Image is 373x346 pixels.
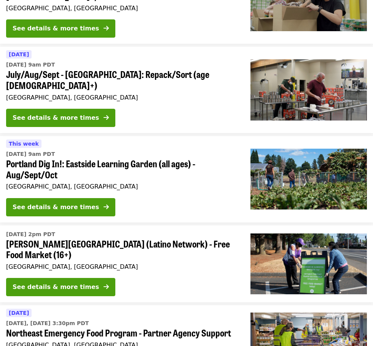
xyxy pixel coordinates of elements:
span: This week [9,141,39,147]
button: See details & more times [6,19,115,38]
time: [DATE] 9am PDT [6,61,55,69]
button: See details & more times [6,109,115,127]
span: Portland Dig In!: Eastside Learning Garden (all ages) - Aug/Sept/Oct [6,158,238,180]
button: See details & more times [6,198,115,216]
div: [GEOGRAPHIC_DATA], [GEOGRAPHIC_DATA] [6,183,238,190]
span: [PERSON_NAME][GEOGRAPHIC_DATA] (Latino Network) - Free Food Market (16+) [6,238,238,260]
span: Northeast Emergency Food Program - Partner Agency Support [6,327,238,338]
div: See details & more times [13,283,99,292]
div: See details & more times [13,24,99,33]
time: [DATE], [DATE] 3:30pm PDT [6,319,89,327]
i: arrow-right icon [104,203,109,211]
img: Rigler Elementary School (Latino Network) - Free Food Market (16+) organized by Oregon Food Bank [250,233,367,294]
div: [GEOGRAPHIC_DATA], [GEOGRAPHIC_DATA] [6,5,238,12]
span: July/Aug/Sept - [GEOGRAPHIC_DATA]: Repack/Sort (age [DEMOGRAPHIC_DATA]+) [6,69,238,91]
span: [DATE] [9,310,29,316]
img: July/Aug/Sept - Portland: Repack/Sort (age 16+) organized by Oregon Food Bank [250,59,367,120]
i: arrow-right icon [104,283,109,290]
i: arrow-right icon [104,114,109,121]
i: arrow-right icon [104,25,109,32]
button: See details & more times [6,278,115,296]
div: [GEOGRAPHIC_DATA], [GEOGRAPHIC_DATA] [6,263,238,270]
img: Portland Dig In!: Eastside Learning Garden (all ages) - Aug/Sept/Oct organized by Oregon Food Bank [250,149,367,210]
div: See details & more times [13,113,99,122]
time: [DATE] 9am PDT [6,150,55,158]
time: [DATE] 2pm PDT [6,230,55,238]
div: See details & more times [13,203,99,212]
span: [DATE] [9,51,29,57]
div: [GEOGRAPHIC_DATA], [GEOGRAPHIC_DATA] [6,94,238,101]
